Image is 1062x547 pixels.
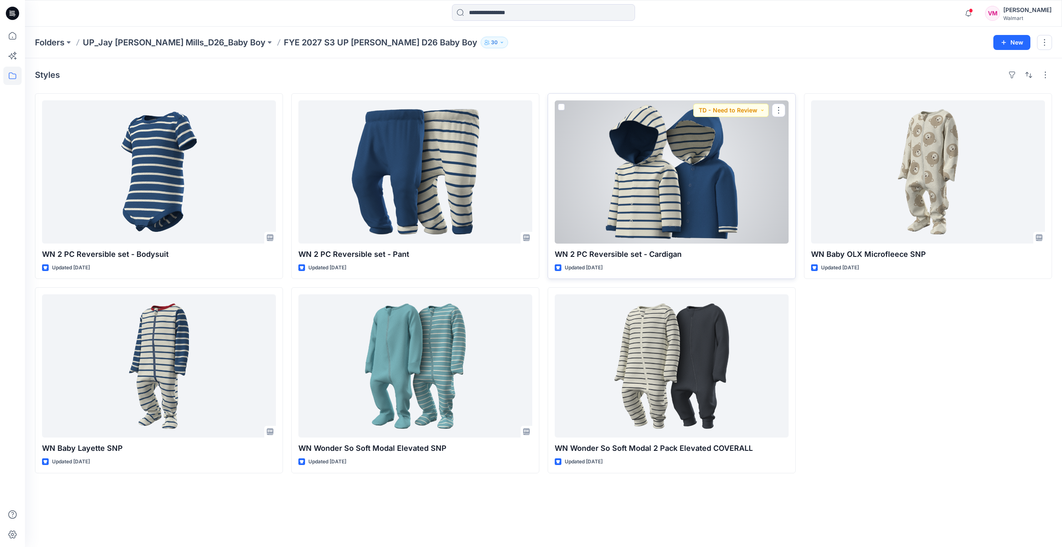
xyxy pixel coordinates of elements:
[565,264,603,272] p: Updated [DATE]
[298,443,532,454] p: WN Wonder So Soft Modal Elevated SNP
[565,457,603,466] p: Updated [DATE]
[555,100,789,244] a: WN 2 PC Reversible set - Cardigan
[555,294,789,438] a: WN Wonder So Soft Modal 2 Pack Elevated COVERALL
[52,264,90,272] p: Updated [DATE]
[985,6,1000,21] div: VM
[491,38,498,47] p: 30
[1003,15,1052,21] div: Walmart
[298,249,532,260] p: WN 2 PC Reversible set - Pant
[35,70,60,80] h4: Styles
[35,37,65,48] a: Folders
[555,249,789,260] p: WN 2 PC Reversible set - Cardigan
[42,100,276,244] a: WN 2 PC Reversible set - Bodysuit
[284,37,477,48] p: FYE 2027 S3 UP [PERSON_NAME] D26 Baby Boy
[821,264,859,272] p: Updated [DATE]
[555,443,789,454] p: WN Wonder So Soft Modal 2 Pack Elevated COVERALL
[308,457,346,466] p: Updated [DATE]
[811,249,1045,260] p: WN Baby OLX Microfleece SNP
[298,294,532,438] a: WN Wonder So Soft Modal Elevated SNP
[52,457,90,466] p: Updated [DATE]
[811,100,1045,244] a: WN Baby OLX Microfleece SNP
[308,264,346,272] p: Updated [DATE]
[42,249,276,260] p: WN 2 PC Reversible set - Bodysuit
[1003,5,1052,15] div: [PERSON_NAME]
[993,35,1030,50] button: New
[298,100,532,244] a: WN 2 PC Reversible set - Pant
[42,294,276,438] a: WN Baby Layette SNP
[42,443,276,454] p: WN Baby Layette SNP
[481,37,508,48] button: 30
[83,37,265,48] a: UP_Jay [PERSON_NAME] Mills_D26_Baby Boy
